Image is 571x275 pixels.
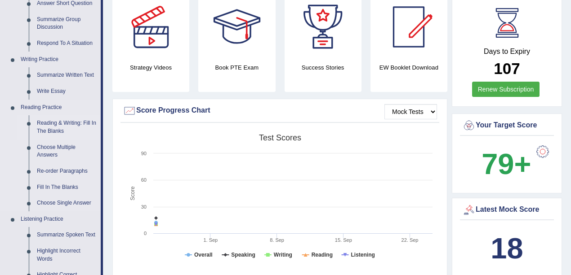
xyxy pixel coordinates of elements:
[285,63,361,72] h4: Success Stories
[274,252,292,258] tspan: Writing
[33,227,101,243] a: Summarize Spoken Text
[141,177,147,183] text: 60
[33,243,101,267] a: Highlight Incorrect Words
[259,133,301,142] tspan: Test scores
[312,252,333,258] tspan: Reading
[33,67,101,83] a: Summarize Written Text
[494,60,520,77] b: 107
[194,252,213,258] tspan: Overall
[231,252,255,258] tspan: Speaking
[351,252,375,258] tspan: Listening
[462,48,552,56] h4: Days to Expiry
[17,100,101,116] a: Reading Practice
[33,140,101,163] a: Choose Multiple Answers
[198,63,275,72] h4: Book PTE Exam
[482,148,531,180] b: 79+
[33,195,101,211] a: Choose Single Answer
[33,35,101,52] a: Respond To A Situation
[33,179,101,196] a: Fill In The Blanks
[203,237,218,243] tspan: 1. Sep
[33,115,101,139] a: Reading & Writing: Fill In The Blanks
[112,63,189,72] h4: Strategy Videos
[33,163,101,179] a: Re-order Paragraphs
[462,203,552,217] div: Latest Mock Score
[370,63,447,72] h4: EW Booklet Download
[141,204,147,210] text: 30
[123,104,437,118] div: Score Progress Chart
[17,211,101,227] a: Listening Practice
[141,151,147,156] text: 90
[33,12,101,35] a: Summarize Group Discussion
[144,231,147,236] text: 0
[270,237,284,243] tspan: 8. Sep
[462,119,552,132] div: Your Target Score
[491,232,523,265] b: 18
[33,83,101,100] a: Write Essay
[335,237,352,243] tspan: 15. Sep
[472,82,540,97] a: Renew Subscription
[129,186,136,201] tspan: Score
[401,237,419,243] tspan: 22. Sep
[17,52,101,68] a: Writing Practice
